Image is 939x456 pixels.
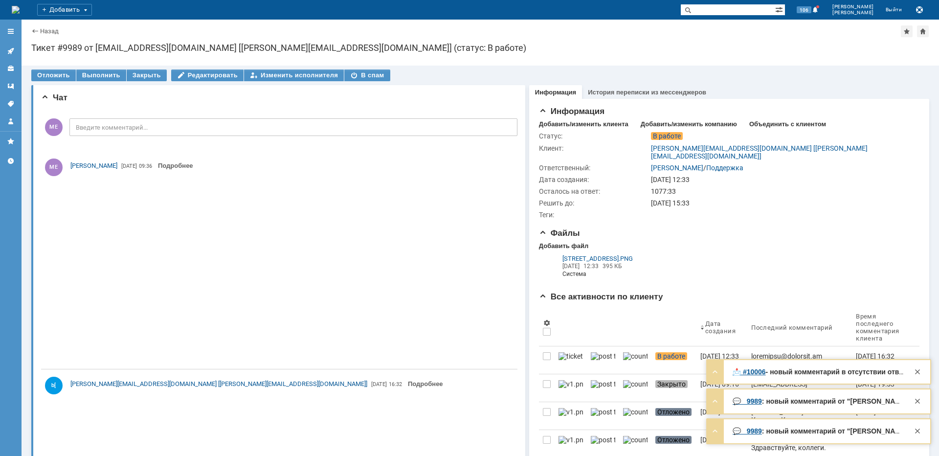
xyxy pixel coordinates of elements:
[45,118,63,136] span: МЕ
[651,402,696,430] a: Отложено
[623,408,648,416] img: counter.png
[539,242,588,250] div: Добавить файл
[912,366,923,378] div: Закрыть
[917,25,929,37] div: Сделать домашней страницей
[706,164,743,172] a: Поддержка
[751,324,832,331] div: Последний комментарий
[539,228,580,238] span: Файлы
[651,199,690,207] span: [DATE] 15:33
[651,187,914,195] div: 1077:33
[733,427,905,435] div: Предыдущее сообщение не к вам. Сорри. Ваш ответ "При этом на антенне очень низкий уровень сигнала...
[709,425,721,437] div: Развернуть
[591,380,615,388] img: post ticket.png
[559,408,583,416] img: v1.png
[700,408,739,416] div: [DATE] 13:00
[856,313,900,342] div: Время последнего комментария клиента
[539,292,663,301] span: Все активности по клиенту
[40,27,59,35] a: Назад
[619,255,633,262] span: .PNG
[852,309,912,346] th: Время последнего комментария клиента
[749,120,826,128] div: Объединить с клиентом
[562,255,648,262] a: Измайловская 49.PNG
[655,380,688,388] span: Закрыто
[70,161,117,171] a: [PERSON_NAME]
[747,346,852,374] a: loremipsu@dolorsit.am [consectet@adipisci.el]: Seddoei, Tempori utlab etdolorem aliquae adminimv ...
[856,352,894,360] div: [DATE] 16:32
[12,6,20,14] img: logo
[12,6,20,14] a: Перейти на домашнюю страницу
[852,346,912,374] a: [DATE] 16:32
[41,93,67,102] span: Чат
[797,6,811,13] span: 106
[591,436,615,444] img: post ticket.png
[158,162,193,169] a: Подробнее
[651,176,914,183] div: [DATE] 12:33
[655,352,687,360] span: В работе
[709,395,721,407] div: Развернуть
[733,397,762,405] a: 💬 9989
[539,176,649,183] div: Дата создания:
[3,43,19,59] a: Активности
[696,374,747,402] a: [DATE] 09:16
[733,427,762,435] a: 💬 9989
[3,114,19,129] a: Мой профиль
[705,320,736,335] div: Дата создания
[562,255,619,262] span: [STREET_ADDRESS]
[559,436,583,444] img: v1.png
[555,402,587,430] a: v1.png
[539,144,649,152] div: Клиент:
[591,352,615,360] img: post ticket.png
[121,163,137,169] span: [DATE]
[696,402,747,430] a: [DATE] 13:00
[623,352,648,360] img: counter.png
[623,380,648,388] img: counter.png
[603,263,622,270] span: 395 КБ
[912,425,923,437] div: Закрыть
[539,107,604,116] span: Информация
[559,380,583,388] img: v1.png
[371,381,387,388] span: [DATE]
[651,144,868,160] a: [PERSON_NAME][EMAIL_ADDRESS][DOMAIN_NAME] [[PERSON_NAME][EMAIL_ADDRESS][DOMAIN_NAME]]
[139,163,152,169] span: 09:36
[651,132,683,140] span: В работе
[733,397,905,406] div: На канале фиксируем потери и огромные задержки. ncccolo-asr903-1#ping [TECHNICAL_ID] repeat 200 s...
[832,4,874,10] span: [PERSON_NAME]
[543,319,551,327] span: Настройки
[641,120,737,128] div: Добавить/изменить компанию
[700,436,739,444] div: [DATE] 11:34
[588,89,706,96] a: История переписки из мессенджеров
[539,199,649,207] div: Решить до:
[583,263,599,270] span: 12:33
[539,211,649,219] div: Теги:
[539,164,649,172] div: Ответственный:
[775,4,785,14] span: Расширенный поиск
[535,89,576,96] a: Информация
[591,408,615,416] img: post ticket.png
[651,374,696,402] a: Закрыто
[700,352,739,360] div: [DATE] 12:33
[70,380,367,388] span: [PERSON_NAME][EMAIL_ADDRESS][DOMAIN_NAME] [[PERSON_NAME][EMAIL_ADDRESS][DOMAIN_NAME]]
[587,402,619,430] a: post ticket.png
[3,96,19,112] a: Теги
[587,374,619,402] a: post ticket.png
[832,10,874,16] span: [PERSON_NAME]
[733,368,766,376] a: 📩 #10006
[901,25,913,37] div: Добавить в избранное
[3,61,19,76] a: Клиенты
[709,366,721,378] div: Развернуть
[555,374,587,402] a: v1.png
[559,352,583,360] img: ticket_notification.png
[70,162,117,169] span: [PERSON_NAME]
[651,346,696,374] a: В работе
[619,402,651,430] a: counter.png
[696,309,747,346] th: Дата создания
[655,408,692,416] span: Отложено
[70,379,367,389] a: [PERSON_NAME][EMAIL_ADDRESS][DOMAIN_NAME] [[PERSON_NAME][EMAIL_ADDRESS][DOMAIN_NAME]]
[562,263,580,270] span: [DATE]
[587,346,619,374] a: post ticket.png
[408,380,443,388] a: Подробнее
[555,346,587,374] a: ticket_notification.png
